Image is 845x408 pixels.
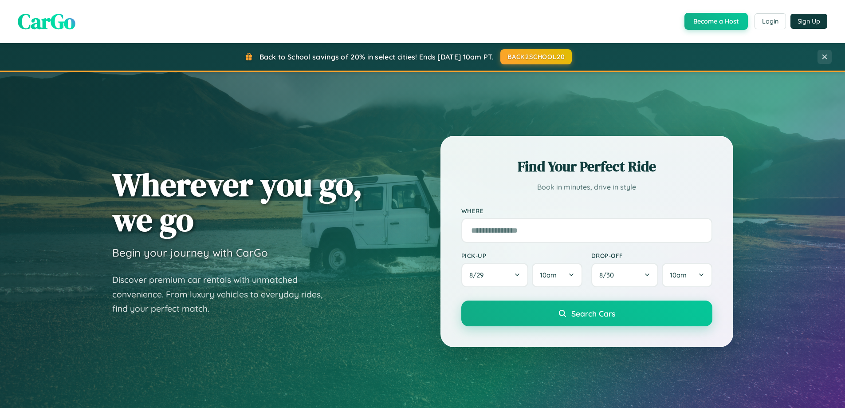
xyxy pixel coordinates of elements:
button: BACK2SCHOOL20 [500,49,572,64]
button: Become a Host [684,13,748,30]
h3: Begin your journey with CarGo [112,246,268,259]
span: CarGo [18,7,75,36]
span: Back to School savings of 20% in select cities! Ends [DATE] 10am PT. [259,52,494,61]
span: 10am [670,271,687,279]
p: Book in minutes, drive in style [461,181,712,194]
span: 8 / 29 [469,271,488,279]
p: Discover premium car rentals with unmatched convenience. From luxury vehicles to everyday rides, ... [112,273,334,316]
label: Where [461,207,712,214]
label: Drop-off [591,252,712,259]
label: Pick-up [461,252,582,259]
button: 8/29 [461,263,529,287]
h1: Wherever you go, we go [112,167,362,237]
span: Search Cars [571,309,615,318]
span: 10am [540,271,557,279]
button: 10am [532,263,582,287]
button: Login [755,13,786,29]
h2: Find Your Perfect Ride [461,157,712,176]
button: 10am [662,263,712,287]
button: Search Cars [461,301,712,326]
button: Sign Up [790,14,827,29]
span: 8 / 30 [599,271,618,279]
button: 8/30 [591,263,659,287]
